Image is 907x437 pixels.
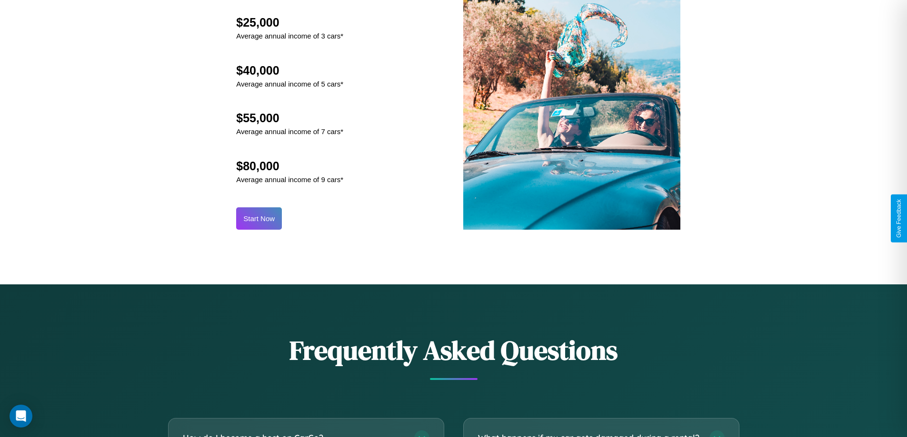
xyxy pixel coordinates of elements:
[236,159,343,173] h2: $80,000
[236,173,343,186] p: Average annual income of 9 cars*
[896,199,902,238] div: Give Feedback
[10,405,32,427] div: Open Intercom Messenger
[236,16,343,29] h2: $25,000
[236,64,343,78] h2: $40,000
[236,78,343,90] p: Average annual income of 5 cars*
[236,207,282,230] button: Start Now
[236,111,343,125] h2: $55,000
[168,332,739,369] h2: Frequently Asked Questions
[236,125,343,138] p: Average annual income of 7 cars*
[236,29,343,42] p: Average annual income of 3 cars*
